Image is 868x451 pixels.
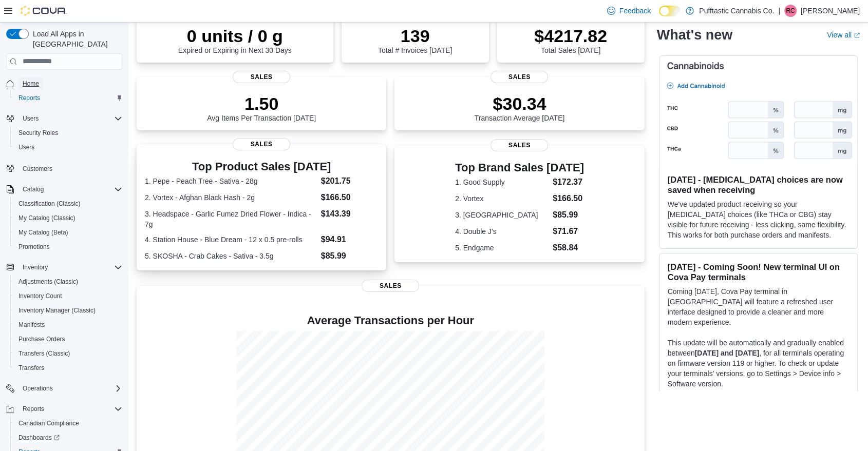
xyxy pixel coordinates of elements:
[18,243,50,251] span: Promotions
[18,403,48,415] button: Reports
[619,6,651,16] span: Feedback
[18,306,96,315] span: Inventory Manager (Classic)
[14,226,72,239] a: My Catalog (Beta)
[801,5,860,17] p: [PERSON_NAME]
[10,332,126,346] button: Purchase Orders
[490,71,548,83] span: Sales
[10,289,126,303] button: Inventory Count
[534,26,607,54] div: Total Sales [DATE]
[455,243,549,253] dt: 5. Endgame
[10,91,126,105] button: Reports
[14,333,122,345] span: Purchase Orders
[475,93,565,122] div: Transaction Average [DATE]
[18,94,40,102] span: Reports
[145,315,636,327] h4: Average Transactions per Hour
[786,5,795,17] span: RC
[455,210,549,220] dt: 3. [GEOGRAPHIC_DATA]
[455,162,584,174] h3: Top Brand Sales [DATE]
[18,335,65,343] span: Purchase Orders
[10,211,126,225] button: My Catalog (Classic)
[178,26,292,54] div: Expired or Expiring in Next 30 Days
[14,417,122,429] span: Canadian Compliance
[207,93,316,114] p: 1.50
[378,26,452,54] div: Total # Invoices [DATE]
[207,93,316,122] div: Avg Items Per Transaction [DATE]
[14,432,122,444] span: Dashboards
[10,416,126,430] button: Canadian Compliance
[553,209,584,221] dd: $85.99
[668,286,849,327] p: Coming [DATE], Cova Pay terminal in [GEOGRAPHIC_DATA] will feature a refreshed user interface des...
[18,214,76,222] span: My Catalog (Classic)
[14,290,66,302] a: Inventory Count
[362,280,419,292] span: Sales
[455,177,549,187] dt: 1. Good Supply
[233,138,290,150] span: Sales
[14,347,74,360] a: Transfers (Classic)
[455,193,549,204] dt: 2. Vortex
[178,26,292,46] p: 0 units / 0 g
[10,361,126,375] button: Transfers
[14,276,122,288] span: Adjustments (Classic)
[321,191,379,204] dd: $166.50
[668,338,849,389] p: This update will be automatically and gradually enabled between , for all terminals operating on ...
[18,162,122,174] span: Customers
[10,274,126,289] button: Adjustments (Classic)
[145,192,317,203] dt: 2. Vortex - Afghan Black Hash - 2g
[603,1,655,21] a: Feedback
[18,419,79,427] span: Canadian Compliance
[10,318,126,332] button: Manifests
[23,114,39,123] span: Users
[14,198,85,210] a: Classification (Classic)
[18,183,122,195] span: Catalog
[699,5,774,17] p: Pufftastic Cannabis Co.
[2,182,126,197] button: Catalog
[14,432,64,444] a: Dashboards
[18,278,78,286] span: Adjustments (Classic)
[534,26,607,46] p: $4217.82
[145,176,317,186] dt: 1. Pepe - Peach Tree - Sativa - 28g
[10,140,126,154] button: Users
[321,250,379,262] dd: $85.99
[23,263,48,271] span: Inventory
[10,346,126,361] button: Transfers (Classic)
[18,112,43,125] button: Users
[321,208,379,220] dd: $143.39
[10,303,126,318] button: Inventory Manager (Classic)
[14,212,80,224] a: My Catalog (Classic)
[553,192,584,205] dd: $166.50
[18,183,48,195] button: Catalog
[18,349,70,358] span: Transfers (Classic)
[18,200,81,208] span: Classification (Classic)
[490,139,548,151] span: Sales
[14,319,49,331] a: Manifests
[553,176,584,188] dd: $172.37
[18,364,44,372] span: Transfers
[455,226,549,237] dt: 4. Double J's
[14,304,100,317] a: Inventory Manager (Classic)
[14,417,83,429] a: Canadian Compliance
[10,197,126,211] button: Classification (Classic)
[10,126,126,140] button: Security Roles
[321,233,379,246] dd: $94.91
[18,292,62,300] span: Inventory Count
[14,198,122,210] span: Classification (Classic)
[23,384,53,393] span: Operations
[553,242,584,254] dd: $58.84
[233,71,290,83] span: Sales
[2,381,126,396] button: Operations
[14,290,122,302] span: Inventory Count
[18,163,56,175] a: Customers
[14,226,122,239] span: My Catalog (Beta)
[2,161,126,175] button: Customers
[378,26,452,46] p: 139
[145,161,378,173] h3: Top Product Sales [DATE]
[14,241,54,253] a: Promotions
[14,304,122,317] span: Inventory Manager (Classic)
[657,27,732,43] h2: What's new
[778,5,780,17] p: |
[14,92,122,104] span: Reports
[23,165,52,173] span: Customers
[14,127,122,139] span: Security Roles
[18,129,58,137] span: Security Roles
